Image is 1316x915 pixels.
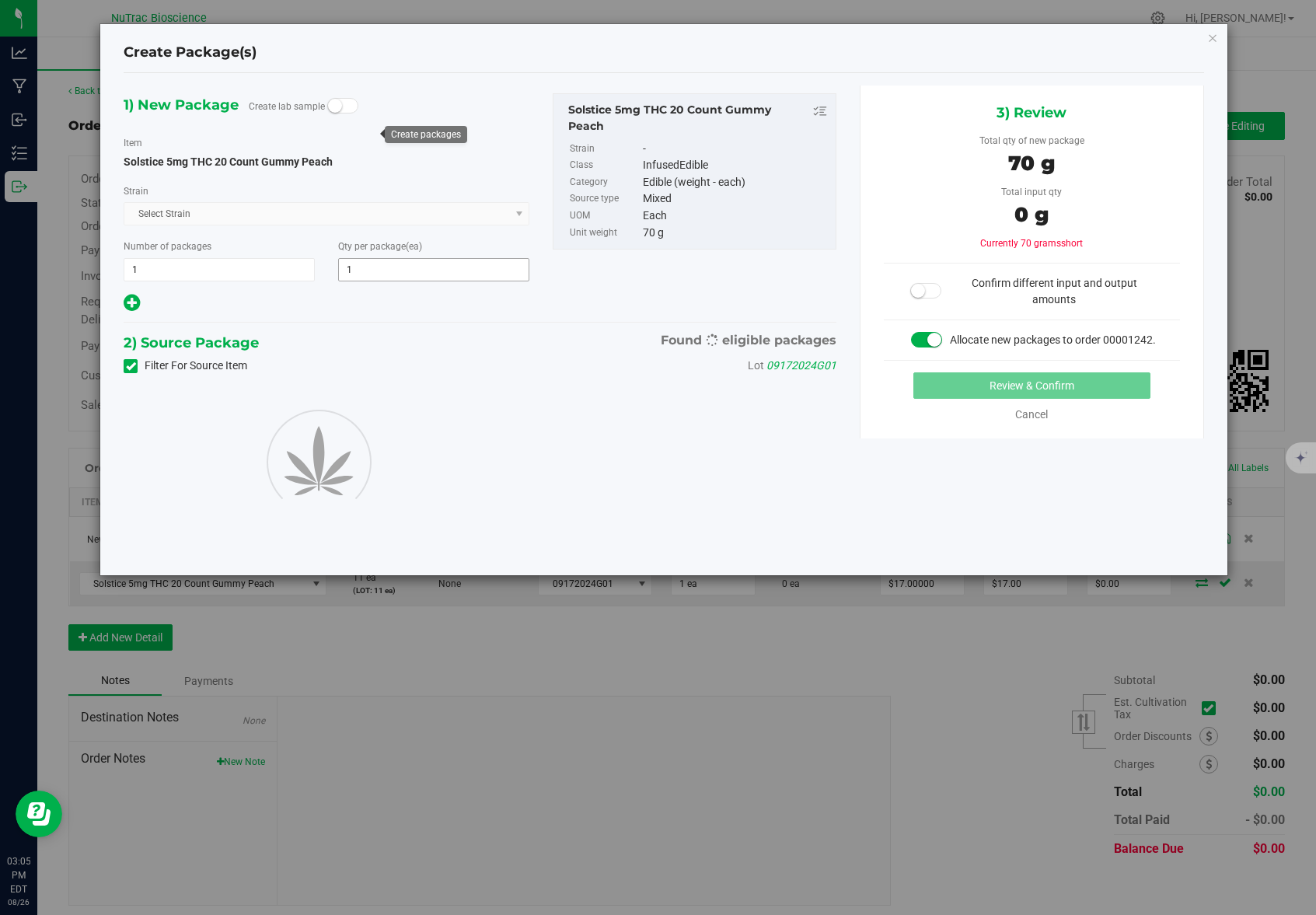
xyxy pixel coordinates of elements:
button: Review & Confirm [913,372,1150,399]
label: Filter For Source Item [124,358,247,374]
span: Allocate new packages to order 00001242. [950,334,1156,346]
span: 2) Source Package [124,331,259,354]
div: Each [643,208,828,225]
label: Category [570,174,640,191]
span: Number of packages [124,241,211,252]
div: 70 g [643,225,828,242]
span: Found eligible packages [661,331,836,350]
label: Class [570,157,640,174]
span: Lot [748,359,764,372]
div: Mixed [643,190,828,208]
label: Item [124,136,142,150]
span: 09172024G01 [766,359,836,372]
span: 70 g [1008,151,1055,176]
div: InfusedEdible [643,157,828,174]
label: Create lab sample [249,95,325,118]
div: Edible (weight - each) [643,174,828,191]
input: 1 [124,259,314,281]
h4: Create Package(s) [124,43,257,63]
div: Solstice 5mg THC 20 Count Gummy Peach [568,102,827,134]
a: Cancel [1015,408,1048,421]
span: (ea) [406,241,422,252]
span: Add new output [124,299,140,312]
div: Create packages [391,129,461,140]
iframe: Resource center [16,791,62,837]
span: Confirm different input and output amounts [972,277,1137,306]
span: Currently 70 grams [980,238,1083,249]
label: UOM [570,208,640,225]
label: Strain [124,184,148,198]
label: Unit weight [570,225,640,242]
label: Source type [570,190,640,208]
span: 0 g [1014,202,1049,227]
label: Strain [570,141,640,158]
span: Qty per package [338,241,422,252]
span: Total input qty [1001,187,1062,197]
span: 1) New Package [124,93,239,117]
input: 1 [339,259,529,281]
div: - [643,141,828,158]
span: Total qty of new package [979,135,1084,146]
span: Solstice 5mg THC 20 Count Gummy Peach [124,155,333,168]
span: short [1061,238,1083,249]
span: 3) Review [997,101,1066,124]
